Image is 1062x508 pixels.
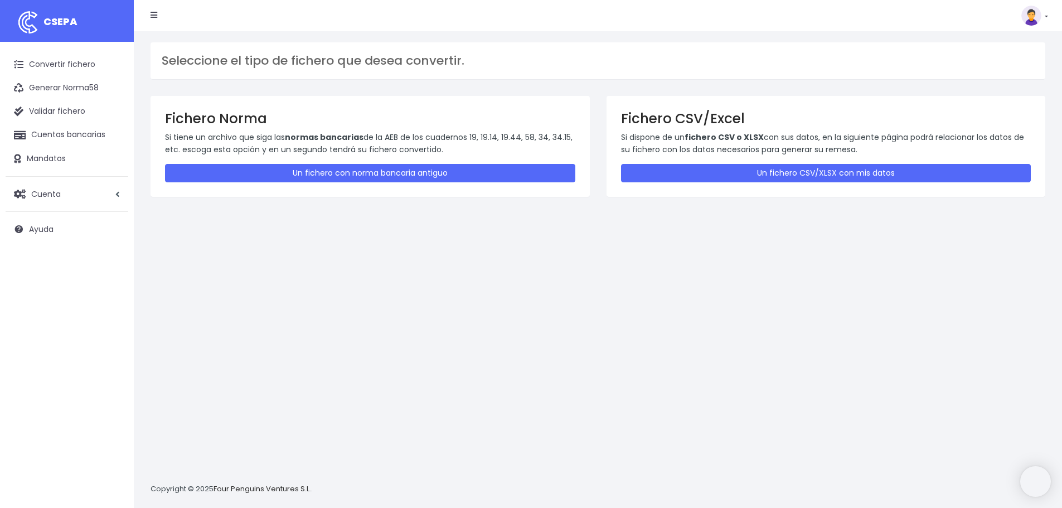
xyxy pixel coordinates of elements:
[6,182,128,206] a: Cuenta
[214,483,311,494] a: Four Penguins Ventures S.L.
[6,123,128,147] a: Cuentas bancarias
[165,131,575,156] p: Si tiene un archivo que siga las de la AEB de los cuadernos 19, 19.14, 19.44, 58, 34, 34.15, etc....
[6,217,128,241] a: Ayuda
[621,131,1031,156] p: Si dispone de un con sus datos, en la siguiente página podrá relacionar los datos de su fichero c...
[165,164,575,182] a: Un fichero con norma bancaria antiguo
[162,54,1034,68] h3: Seleccione el tipo de fichero que desea convertir.
[6,76,128,100] a: Generar Norma58
[621,110,1031,127] h3: Fichero CSV/Excel
[1021,6,1041,26] img: profile
[43,14,77,28] span: CSEPA
[6,100,128,123] a: Validar fichero
[621,164,1031,182] a: Un fichero CSV/XLSX con mis datos
[285,132,363,143] strong: normas bancarias
[165,110,575,127] h3: Fichero Norma
[6,53,128,76] a: Convertir fichero
[29,224,54,235] span: Ayuda
[6,147,128,171] a: Mandatos
[14,8,42,36] img: logo
[151,483,313,495] p: Copyright © 2025 .
[31,188,61,199] span: Cuenta
[685,132,764,143] strong: fichero CSV o XLSX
